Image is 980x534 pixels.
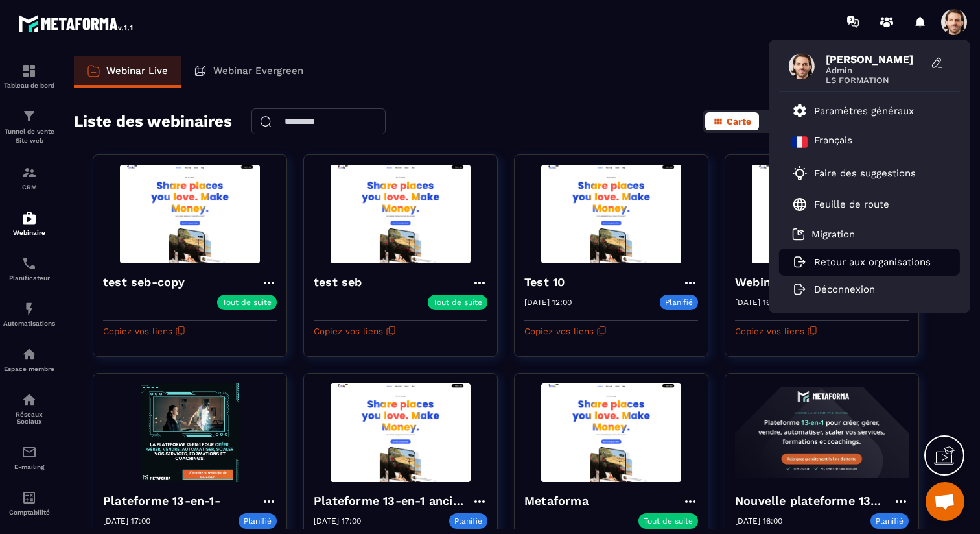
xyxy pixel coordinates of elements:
img: webinar-background [735,165,909,263]
img: webinar-background [103,165,277,263]
p: Feuille de route [814,199,889,210]
h4: test seb [314,273,369,291]
img: accountant [21,490,37,505]
h4: Plateforme 13-en-1- [103,492,227,510]
h4: Nouvelle plateforme 13-en-1 [735,492,893,510]
img: formation [21,63,37,79]
h4: Metaforma [524,492,595,510]
p: Tunnel de vente Site web [3,127,55,145]
img: automations [21,346,37,362]
a: Paramètres généraux [792,103,914,119]
p: Webinar Evergreen [213,65,303,77]
p: Tout de suite [222,298,272,307]
img: webinar-background [314,165,487,263]
img: webinar-background [524,165,698,263]
h4: Test 10 [524,273,571,291]
p: Tableau de bord [3,82,55,89]
img: automations [21,210,37,226]
p: Réseaux Sociaux [3,411,55,425]
p: Paramètres généraux [814,105,914,117]
a: Migration [792,228,855,241]
p: Espace membre [3,365,55,372]
div: Ouvrir le chat [926,482,964,521]
p: Tout de suite [433,298,482,307]
p: Automatisations [3,320,55,327]
p: Migration [811,228,855,240]
img: webinar-background [314,383,487,482]
a: Webinar Live [74,56,181,88]
a: formationformationTunnel de vente Site web [3,99,55,155]
p: Planifié [660,295,698,310]
img: automations [21,301,37,317]
a: formationformationTableau de bord [3,53,55,99]
p: [DATE] 17:00 [103,516,150,526]
img: social-network [21,392,37,407]
p: Planificateur [3,274,55,282]
p: Planifié [239,513,277,529]
p: Retour aux organisations [814,256,931,268]
h2: Liste des webinaires [74,108,232,134]
a: accountantaccountantComptabilité [3,480,55,526]
button: Copiez vos liens [314,321,396,341]
h4: test seb-copy [103,273,192,291]
span: Admin [826,66,923,75]
img: webinar-background [524,383,698,482]
p: Planifié [449,513,487,529]
h4: Webinaire Metaforma Plateforme 13-en-1 [735,273,893,291]
p: [DATE] 16:00 [735,298,782,307]
button: Carte [705,112,759,130]
button: Copiez vos liens [524,321,607,341]
button: Copiez vos liens [103,321,185,341]
p: Tout de suite [644,516,693,526]
a: schedulerschedulerPlanificateur [3,246,55,291]
a: emailemailE-mailing [3,435,55,480]
a: automationsautomationsEspace membre [3,337,55,382]
span: LS FORMATION [826,75,923,85]
p: Planifié [870,513,909,529]
p: Faire des suggestions [814,167,916,179]
p: Français [814,134,852,150]
p: Déconnexion [814,284,875,295]
p: [DATE] 16:00 [735,516,782,526]
a: automationsautomationsAutomatisations [3,291,55,337]
img: logo [18,12,135,35]
img: webinar-background [735,383,909,482]
span: Carte [727,116,751,127]
img: formation [21,108,37,124]
img: scheduler [21,256,37,271]
p: E-mailing [3,463,55,470]
img: formation [21,165,37,180]
img: email [21,444,37,460]
p: Comptabilité [3,509,55,516]
a: Retour aux organisations [792,256,931,268]
p: CRM [3,184,55,191]
a: Faire des suggestions [792,165,931,181]
p: [DATE] 17:00 [314,516,361,526]
button: Copiez vos liens [735,321,817,341]
a: social-networksocial-networkRéseaux Sociaux [3,382,55,435]
img: webinar-background [103,383,277,482]
a: Feuille de route [792,197,889,212]
h4: Plateforme 13-en-1 ancien [314,492,472,510]
p: Webinar Live [106,65,168,77]
span: [PERSON_NAME] [826,53,923,66]
a: automationsautomationsWebinaire [3,200,55,246]
a: formationformationCRM [3,155,55,200]
button: Liste [760,112,811,130]
p: [DATE] 12:00 [524,298,572,307]
p: Webinaire [3,229,55,236]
